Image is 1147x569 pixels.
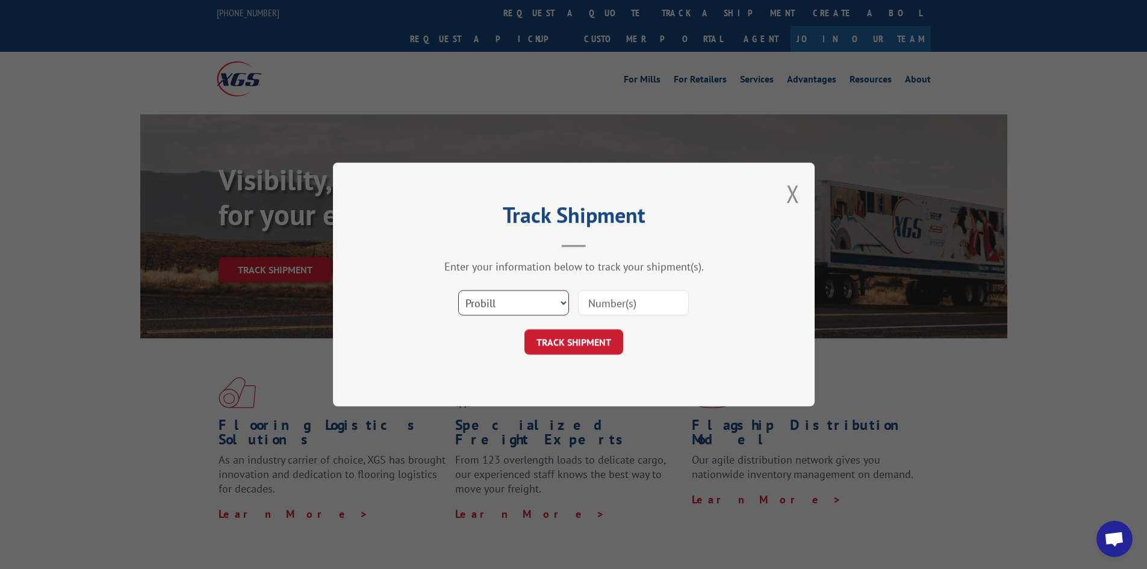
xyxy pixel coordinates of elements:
[786,178,800,210] button: Close modal
[393,207,754,229] h2: Track Shipment
[1096,521,1133,557] div: Open chat
[578,290,689,316] input: Number(s)
[524,329,623,355] button: TRACK SHIPMENT
[393,260,754,273] div: Enter your information below to track your shipment(s).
